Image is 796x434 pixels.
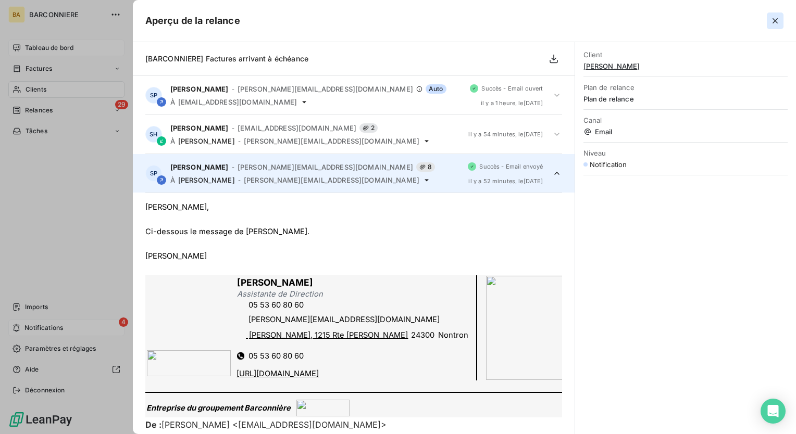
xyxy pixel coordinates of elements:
span: [EMAIL_ADDRESS][DOMAIN_NAME] [238,124,356,132]
div: Open Intercom Messenger [761,399,786,424]
span: [PERSON_NAME][EMAIL_ADDRESS][DOMAIN_NAME] [244,137,419,145]
span: 8 [416,162,435,172]
span: [PERSON_NAME][EMAIL_ADDRESS][DOMAIN_NAME] [248,315,440,324]
img: c36093fc-c63b-4e0a-95dc-824817e64365 [296,400,350,416]
span: [PERSON_NAME][EMAIL_ADDRESS][DOMAIN_NAME] [244,176,419,184]
span: Canal [583,116,788,124]
span: À [170,137,175,145]
img: 621f195d-b191-4ca0-9f6a-3c2fa3046608 [147,350,231,376]
span: il y a 52 minutes , le [DATE] [468,178,543,184]
span: - [232,86,234,92]
span: À [170,98,175,106]
h5: Aperçu de la relance [145,14,240,28]
span: Nontron [438,330,468,340]
div: SH [145,126,162,143]
img: 49e1ea3e-ed53-4ef8-b6db-7aeecd6f6385 [238,332,244,339]
span: 24300 [411,330,434,340]
div: Ci-dessous le message de [PERSON_NAME]. [145,226,562,238]
span: - [238,138,241,144]
span: Client [583,50,788,59]
span: [PERSON_NAME] [170,85,229,93]
span: Auto [426,84,446,94]
span: [PERSON_NAME][EMAIL_ADDRESS][DOMAIN_NAME] [238,163,413,171]
span: Notification [590,160,627,169]
div: [PERSON_NAME], [145,201,562,213]
span: [PERSON_NAME] [170,163,229,171]
i: Entreprise du groupement Barconnière [146,403,291,413]
span: [PERSON_NAME] [583,62,788,70]
img: f18f5792-dc1a-4b5b-817b-436f65e75e35 [237,316,244,323]
span: - [238,177,241,183]
span: [PERSON_NAME] [170,124,229,132]
div: [PERSON_NAME] [145,250,562,262]
span: Niveau [583,149,788,157]
span: Succès - Email envoyé [479,163,543,170]
span: 05 53 60 80 60 [248,351,304,361]
span: [PERSON_NAME] [178,176,235,184]
span: Succès - Email ouvert [481,85,543,92]
span: Email [583,127,788,136]
span: 2 [359,123,378,133]
span: Plan de relance [583,95,788,103]
span: [PERSON_NAME] [178,137,235,145]
span: [PERSON_NAME][EMAIL_ADDRESS][DOMAIN_NAME] [238,85,413,93]
span: - [232,164,234,170]
b: [PERSON_NAME] [237,277,313,288]
span: il y a 54 minutes , le [DATE] [468,131,543,137]
span: Plan de relance [583,83,788,92]
span: - [232,125,234,131]
img: phone-2.png [237,352,244,359]
img: 18512f56-6c51-4020-a635-09043296971a [237,301,244,308]
span: À [170,176,175,184]
i: Assistante de Direction [237,289,323,299]
a: [PERSON_NAME], 1215 Rte [PERSON_NAME] [249,330,408,340]
span: [EMAIL_ADDRESS][DOMAIN_NAME] [178,98,297,106]
span: [BARCONNIERE] Factures arrivant à échéance [145,54,308,63]
div: SP [145,165,162,182]
div: SP [145,87,162,104]
a: [URL][DOMAIN_NAME] [237,369,319,378]
span: 05 53 60 80 60 [248,300,304,310]
img: b06f729c-e56c-429d-95c5-d4f7096823e6 [486,276,590,380]
span: il y a 1 heure , le [DATE] [481,100,543,106]
b: De : [145,419,161,430]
